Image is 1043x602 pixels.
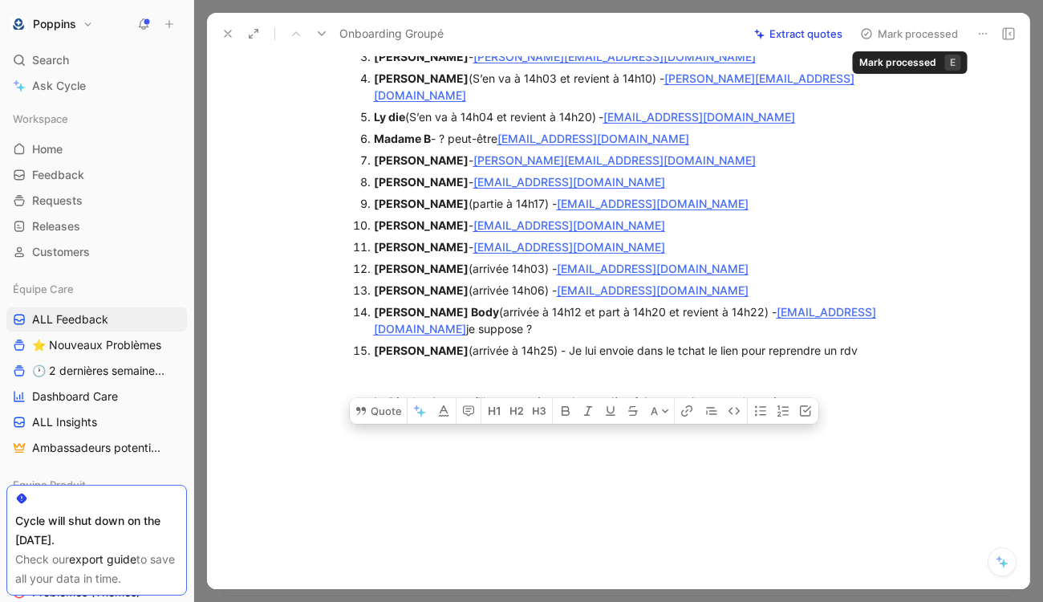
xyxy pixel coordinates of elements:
[374,108,913,125] div: (S’en va à 14h04 et revient à 14h20) -
[374,195,913,212] div: (partie à 14h17) -
[374,130,913,147] div: - ? peut-être
[374,218,469,232] strong: [PERSON_NAME]
[374,305,876,336] a: [EMAIL_ADDRESS][DOMAIN_NAME]
[747,22,850,45] button: Extract quotes
[374,197,469,210] strong: [PERSON_NAME]
[6,473,187,497] div: Equipe Produit
[32,51,69,70] span: Search
[374,283,469,297] strong: [PERSON_NAME]
[32,337,161,353] span: ⭐ Nouveaux Problèmes
[374,132,431,145] strong: Madame B
[6,384,187,409] a: Dashboard Care
[32,388,118,405] span: Dashboard Care
[374,175,469,189] strong: [PERSON_NAME]
[6,163,187,187] a: Feedback
[32,414,97,430] span: ALL Insights
[557,262,749,275] a: [EMAIL_ADDRESS][DOMAIN_NAME]
[406,395,787,409] span: : bonjour ma fille a essayé pour la première fois ce matin et ça a buggé...
[6,189,187,213] a: Requests
[646,398,674,424] button: A
[6,214,187,238] a: Releases
[13,111,68,127] span: Workspace
[6,240,187,264] a: Customers
[374,48,913,65] div: -
[6,48,187,72] div: Search
[374,71,854,102] a: [PERSON_NAME][EMAIL_ADDRESS][DOMAIN_NAME]
[32,76,86,96] span: Ask Cycle
[33,17,76,31] h1: Poppins
[6,107,187,131] div: Workspace
[6,307,187,332] a: ALL Feedback
[32,167,84,183] span: Feedback
[6,436,187,460] a: Ambassadeurs potentiels
[374,305,499,319] strong: [PERSON_NAME] Body
[6,333,187,357] a: ⭐ Nouveaux Problèmes
[603,110,795,124] a: [EMAIL_ADDRESS][DOMAIN_NAME]
[374,342,913,359] div: (arrivée à 14h25) - Je lui envoie dans le tchat le lien pour reprendre un rdv
[32,311,108,327] span: ALL Feedback
[473,218,665,232] a: [EMAIL_ADDRESS][DOMAIN_NAME]
[32,141,63,157] span: Home
[473,153,756,167] a: [PERSON_NAME][EMAIL_ADDRESS][DOMAIN_NAME]
[374,173,913,190] div: -
[13,477,86,493] span: Equipe Produit
[859,55,936,71] div: Mark processed
[374,240,469,254] strong: [PERSON_NAME]
[10,16,26,32] img: Poppins
[374,70,913,104] div: (S’en va à 14h03 et revient à 14h10) -
[557,283,749,297] a: [EMAIL_ADDRESS][DOMAIN_NAME]
[32,244,90,260] span: Customers
[374,50,469,63] strong: [PERSON_NAME]
[6,277,187,301] div: Équipe Care
[339,24,444,43] span: Onboarding Groupé
[374,110,405,124] strong: Ly die
[13,281,74,297] span: Équipe Care
[6,277,187,460] div: Équipe CareALL Feedback⭐ Nouveaux Problèmes🕐 2 dernières semaines - OccurencesDashboard CareALL I...
[374,395,406,409] span: Ly Die
[374,153,469,167] strong: [PERSON_NAME]
[32,363,169,379] span: 🕐 2 dernières semaines - Occurences
[32,193,83,209] span: Requests
[15,550,178,588] div: Check our to save all your data in time.
[69,552,136,566] a: export guide
[473,50,756,63] a: [PERSON_NAME][EMAIL_ADDRESS][DOMAIN_NAME]
[374,260,913,277] div: (arrivée 14h03) -
[557,197,749,210] a: [EMAIL_ADDRESS][DOMAIN_NAME]
[6,137,187,161] a: Home
[853,22,965,45] button: Mark processed
[6,410,187,434] a: ALL Insights
[374,217,913,234] div: -
[945,55,961,71] div: E
[374,262,469,275] strong: [PERSON_NAME]
[473,175,665,189] a: [EMAIL_ADDRESS][DOMAIN_NAME]
[374,238,913,255] div: -
[374,152,913,169] div: -
[6,74,187,98] a: Ask Cycle
[374,71,469,85] strong: [PERSON_NAME]
[374,282,913,299] div: (arrivée 14h06) -
[6,13,97,35] button: PoppinsPoppins
[32,440,164,456] span: Ambassadeurs potentiels
[374,303,913,337] div: (arrivée à 14h12 et part à 14h20 et revient à 14h22) - je suppose ?
[497,132,689,145] a: [EMAIL_ADDRESS][DOMAIN_NAME]
[350,398,407,424] button: Quote
[473,240,665,254] a: [EMAIL_ADDRESS][DOMAIN_NAME]
[15,511,178,550] div: Cycle will shut down on the [DATE].
[32,218,80,234] span: Releases
[374,344,469,357] strong: [PERSON_NAME]
[6,359,187,383] a: 🕐 2 dernières semaines - Occurences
